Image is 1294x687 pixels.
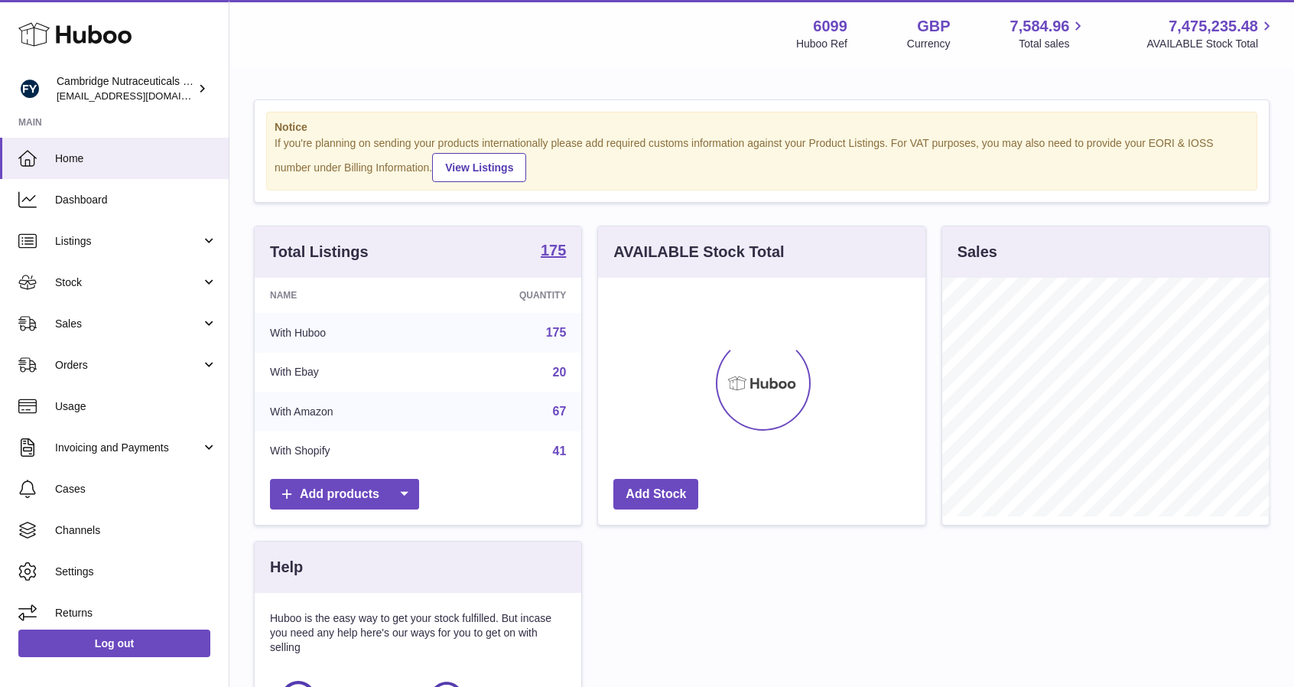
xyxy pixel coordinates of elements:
span: Returns [55,606,217,620]
span: Settings [55,565,217,579]
a: 67 [553,405,567,418]
div: Cambridge Nutraceuticals Ltd [57,74,194,103]
th: Quantity [434,278,581,313]
a: 7,475,235.48 AVAILABLE Stock Total [1146,16,1276,51]
a: 41 [553,444,567,457]
td: With Shopify [255,431,434,471]
span: Listings [55,234,201,249]
a: 20 [553,366,567,379]
td: With Ebay [255,353,434,392]
a: Add Stock [613,479,698,510]
span: AVAILABLE Stock Total [1146,37,1276,51]
h3: Help [270,557,303,578]
span: Channels [55,523,217,538]
td: With Amazon [255,392,434,431]
span: Total sales [1019,37,1087,51]
a: 175 [546,326,567,339]
td: With Huboo [255,313,434,353]
span: [EMAIL_ADDRESS][DOMAIN_NAME] [57,90,225,102]
strong: 175 [541,243,566,258]
h3: AVAILABLE Stock Total [613,242,784,262]
strong: 6099 [813,16,847,37]
span: 7,475,235.48 [1169,16,1258,37]
span: Orders [55,358,201,373]
p: Huboo is the easy way to get your stock fulfilled. But incase you need any help here's our ways f... [270,611,566,655]
a: 7,584.96 Total sales [1010,16,1088,51]
strong: GBP [917,16,950,37]
th: Name [255,278,434,313]
span: Usage [55,399,217,414]
span: Cases [55,482,217,497]
a: Add products [270,479,419,510]
a: Log out [18,630,210,657]
strong: Notice [275,120,1249,135]
span: Invoicing and Payments [55,441,201,455]
span: Sales [55,317,201,331]
div: If you're planning on sending your products internationally please add required customs informati... [275,136,1249,182]
div: Currency [907,37,951,51]
span: Dashboard [55,193,217,207]
span: 7,584.96 [1010,16,1070,37]
span: Stock [55,275,201,290]
a: 175 [541,243,566,261]
h3: Sales [957,242,997,262]
h3: Total Listings [270,242,369,262]
span: Home [55,151,217,166]
img: huboo@camnutra.com [18,77,41,100]
div: Huboo Ref [796,37,847,51]
a: View Listings [432,153,526,182]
